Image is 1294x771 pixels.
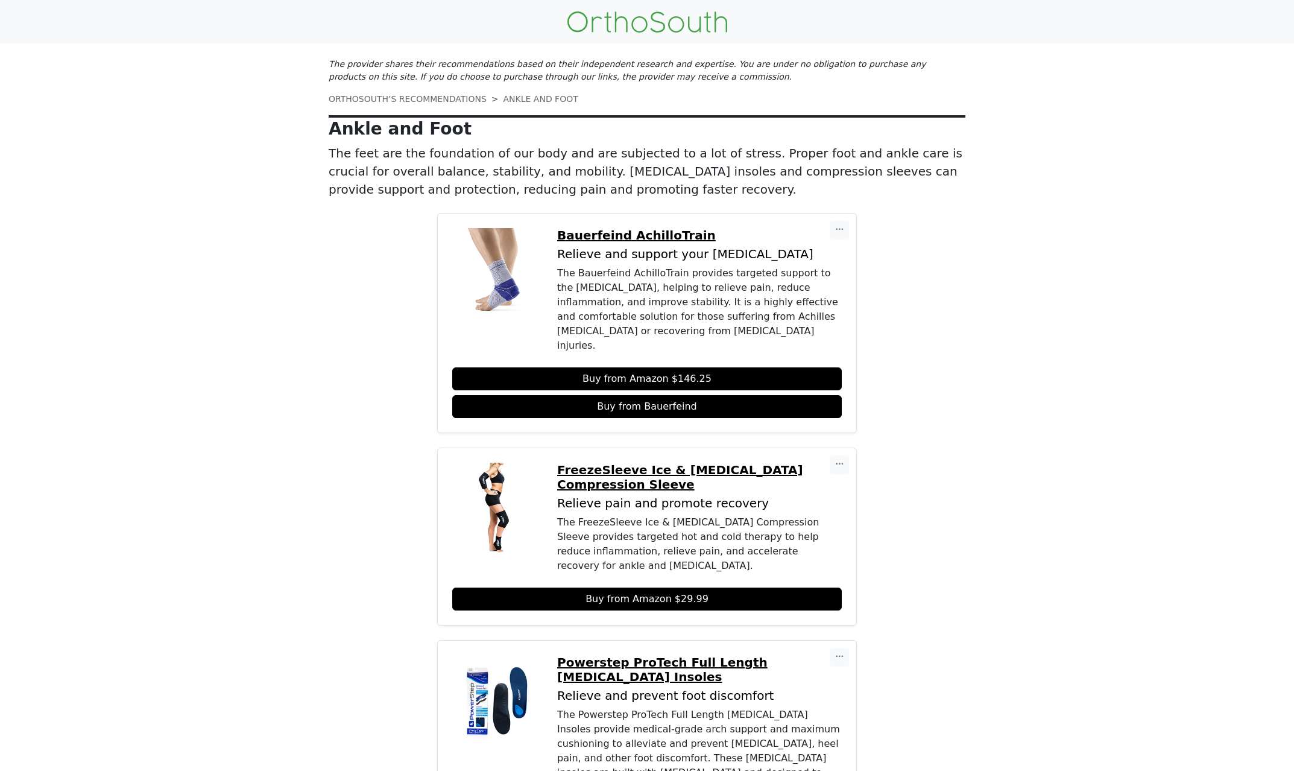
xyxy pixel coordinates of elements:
img: Powerstep ProTech Full Length Orthotic Insoles [452,655,543,746]
div: The FreezeSleeve Ice & [MEDICAL_DATA] Compression Sleeve provides targeted hot and cold therapy t... [557,515,842,573]
li: ANKLE AND FOOT [487,93,578,106]
a: ORTHOSOUTH’S RECOMMENDATIONS [329,94,487,104]
p: The provider shares their recommendations based on their independent research and expertise. You ... [329,58,965,83]
a: Buy from Amazon $29.99 [452,588,842,611]
img: OrthoSouth [567,11,727,33]
p: Relieve pain and promote recovery [557,497,842,510]
p: Relieve and prevent foot discomfort [557,689,842,703]
a: Powerstep ProTech Full Length [MEDICAL_DATA] Insoles [557,655,842,684]
p: Relieve and support your [MEDICAL_DATA] [557,247,842,261]
a: Buy from Amazon $146.25 [452,367,842,390]
div: The Bauerfeind AchilloTrain provides targeted support to the [MEDICAL_DATA], helping to relieve p... [557,266,842,353]
a: FreezeSleeve Ice & [MEDICAL_DATA] Compression Sleeve [557,463,842,492]
a: Bauerfeind AchilloTrain [557,228,842,243]
img: Bauerfeind AchilloTrain [452,228,543,319]
p: The feet are the foundation of our body and are subjected to a lot of stress. Proper foot and ank... [329,144,965,198]
p: Ankle and Foot [329,119,965,139]
img: FreezeSleeve Ice & Heat Therapy Compression Sleeve [452,463,543,553]
a: Buy from Bauerfeind [452,395,842,418]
